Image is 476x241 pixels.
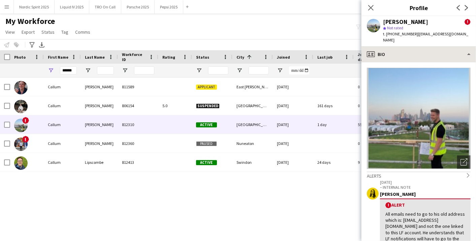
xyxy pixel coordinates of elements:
span: First Name [48,55,68,60]
p: – INTERNAL NOTE [380,185,471,190]
div: Callum [44,96,81,115]
div: Nuneaton [232,134,273,153]
a: Export [19,28,37,36]
div: Swindon [232,153,273,172]
div: East [PERSON_NAME] [232,78,273,96]
span: Photo [14,55,26,60]
div: [DATE] [273,115,313,134]
button: Open Filter Menu [48,67,54,73]
div: 811589 [118,78,158,96]
div: 812413 [118,153,158,172]
app-action-btn: Export XLSX [38,41,46,49]
span: Paused [196,141,217,146]
img: Callum Hartfield [14,119,28,132]
span: Export [22,29,35,35]
input: Joined Filter Input [289,66,309,74]
button: Open Filter Menu [196,67,202,73]
div: [GEOGRAPHIC_DATA] [232,96,273,115]
div: [PERSON_NAME] [380,191,471,197]
img: Callum Clark [14,138,28,151]
span: Status [196,55,209,60]
span: Not rated [387,25,403,30]
button: Open Filter Menu [122,67,128,73]
button: Open Filter Menu [85,67,91,73]
img: Crew avatar or photo [367,68,471,169]
div: [DATE] [273,134,313,153]
input: City Filter Input [249,66,269,74]
span: Active [196,160,217,165]
div: 9 [354,153,398,172]
div: Bio [361,46,476,62]
div: [PERSON_NAME] [81,78,118,96]
span: Workforce ID [122,52,146,62]
input: Last Name Filter Input [97,66,114,74]
div: [DATE] [273,153,313,172]
button: Open Filter Menu [277,67,283,73]
span: Suspended [196,103,220,109]
div: Callum [44,115,81,134]
span: Comms [75,29,90,35]
div: 24 days [313,153,354,172]
span: Applicant [196,85,217,90]
div: Callum [44,153,81,172]
span: Rating [162,55,175,60]
span: ! [465,19,471,25]
button: Pepsi 2025 [155,0,183,13]
span: Last Name [85,55,105,60]
button: Nordic Spirit 2025 [14,0,55,13]
span: Status [41,29,55,35]
span: t. [PHONE_NUMBER] [383,31,418,36]
div: [PERSON_NAME] [81,96,118,115]
span: | [EMAIL_ADDRESS][DOMAIN_NAME] [383,31,468,42]
span: ! [385,202,391,208]
h3: Profile [361,3,476,12]
div: 5.0 [158,96,192,115]
button: Porsche 2025 [121,0,155,13]
div: Open photos pop-in [457,155,471,169]
input: Workforce ID Filter Input [134,66,154,74]
input: Status Filter Input [208,66,228,74]
a: Comms [72,28,93,36]
span: Last job [317,55,332,60]
img: Callum Hartfield [14,100,28,113]
div: [GEOGRAPHIC_DATA] [232,115,273,134]
div: Callum [44,78,81,96]
span: View [5,29,15,35]
button: Liquid IV 2025 [55,0,89,13]
div: 812360 [118,134,158,153]
div: 0 [354,78,398,96]
div: 0 [354,96,398,115]
span: Joined [277,55,290,60]
div: 161 days [313,96,354,115]
span: ! [22,117,29,124]
app-action-btn: Advanced filters [28,41,36,49]
div: [DATE] [273,96,313,115]
div: Alert [385,202,465,208]
div: Alerts [367,172,471,179]
div: 1 day [313,115,354,134]
div: 55 [354,115,398,134]
div: [PERSON_NAME] [383,19,428,25]
input: First Name Filter Input [60,66,77,74]
span: My Workforce [5,16,55,26]
button: TRO On Call [89,0,121,13]
div: 0 [354,134,398,153]
div: Callum [44,134,81,153]
div: [PERSON_NAME] [81,115,118,134]
div: 806154 [118,96,158,115]
a: Tag [59,28,71,36]
span: Active [196,122,217,127]
span: Jobs (last 90 days) [358,52,385,62]
span: ! [22,136,29,143]
div: Lipscombe [81,153,118,172]
a: View [3,28,18,36]
span: City [236,55,244,60]
div: 812310 [118,115,158,134]
a: Status [39,28,57,36]
div: [DATE] [273,78,313,96]
p: [DATE] [380,180,471,185]
button: Open Filter Menu [236,67,243,73]
img: Callum Howell [14,81,28,94]
div: [PERSON_NAME] [81,134,118,153]
span: Tag [61,29,68,35]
